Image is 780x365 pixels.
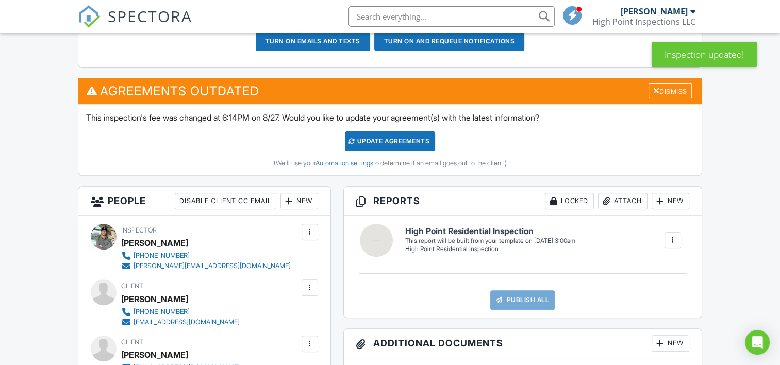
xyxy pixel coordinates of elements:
div: [PERSON_NAME] [121,347,188,362]
h3: People [78,187,330,216]
div: Update Agreements [345,131,435,151]
h3: Additional Documents [344,329,702,358]
input: Search everything... [348,6,555,27]
div: Inspection updated! [652,42,757,67]
div: [PHONE_NUMBER] [134,308,190,316]
div: [PERSON_NAME] [621,6,688,16]
a: [PHONE_NUMBER] [121,251,291,261]
div: This report will be built from your template on [DATE] 3:00am [405,237,575,245]
a: [EMAIL_ADDRESS][DOMAIN_NAME] [121,317,240,327]
a: [PHONE_NUMBER] [121,307,240,317]
a: Publish All [490,290,555,310]
span: Inspector [121,226,157,234]
a: Automation settings [315,159,373,167]
h3: Agreements Outdated [78,78,701,104]
div: Disable Client CC Email [175,193,276,209]
div: Dismiss [649,83,692,99]
h6: High Point Residential Inspection [405,227,575,236]
a: [PERSON_NAME][EMAIL_ADDRESS][DOMAIN_NAME] [121,261,291,271]
div: Open Intercom Messenger [745,330,770,355]
img: The Best Home Inspection Software - Spectora [78,5,101,28]
div: (We'll use your to determine if an email goes out to the client.) [86,159,693,168]
button: Turn on emails and texts [256,31,370,51]
div: [PERSON_NAME][EMAIL_ADDRESS][DOMAIN_NAME] [134,262,291,270]
div: Locked [545,193,594,209]
div: [PERSON_NAME] [121,291,188,307]
div: Attach [598,193,648,209]
span: Client [121,338,143,346]
div: [PHONE_NUMBER] [134,252,190,260]
div: [EMAIL_ADDRESS][DOMAIN_NAME] [134,318,240,326]
div: High Point Residential Inspection [405,245,575,254]
h3: Reports [344,187,702,216]
div: New [280,193,318,209]
span: Client [121,282,143,290]
div: New [652,193,689,209]
div: This inspection's fee was changed at 6:14PM on 8/27. Would you like to update your agreement(s) w... [78,104,701,175]
span: SPECTORA [108,5,192,27]
a: SPECTORA [78,14,192,36]
div: High Point Inspections LLC [592,16,695,27]
div: New [652,335,689,352]
button: Turn on and Requeue Notifications [374,31,525,51]
div: [PERSON_NAME] [121,235,188,251]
